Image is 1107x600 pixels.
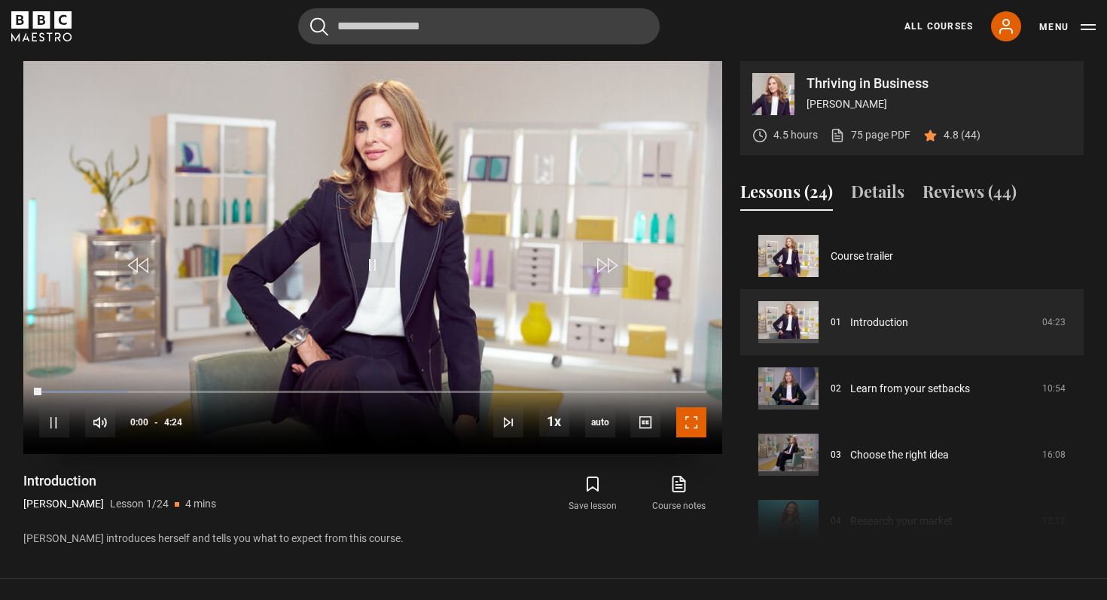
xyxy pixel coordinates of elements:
input: Search [298,8,660,44]
button: Pause [39,407,69,437]
svg: BBC Maestro [11,11,72,41]
video-js: Video Player [23,61,722,454]
a: Choose the right idea [850,447,949,463]
div: Current quality: 720p [585,407,615,437]
p: 4.5 hours [773,127,818,143]
p: 4 mins [185,496,216,512]
a: All Courses [904,20,973,33]
a: 75 page PDF [830,127,910,143]
button: Mute [85,407,115,437]
button: Reviews (44) [922,179,1017,211]
button: Playback Rate [539,407,569,437]
a: Course notes [636,472,722,516]
div: Progress Bar [39,391,706,394]
button: Fullscreen [676,407,706,437]
button: Details [851,179,904,211]
a: Introduction [850,315,908,330]
span: 4:24 [164,409,182,436]
p: 4.8 (44) [944,127,980,143]
p: Thriving in Business [807,77,1072,90]
span: 0:00 [130,409,148,436]
button: Lessons (24) [740,179,833,211]
h1: Introduction [23,472,216,490]
button: Next Lesson [493,407,523,437]
p: [PERSON_NAME] [807,96,1072,112]
button: Captions [630,407,660,437]
p: [PERSON_NAME] [23,496,104,512]
button: Toggle navigation [1039,20,1096,35]
p: [PERSON_NAME] introduces herself and tells you what to expect from this course. [23,531,722,547]
a: Course trailer [831,248,893,264]
span: auto [585,407,615,437]
p: Lesson 1/24 [110,496,169,512]
a: Learn from your setbacks [850,381,970,397]
button: Save lesson [550,472,636,516]
span: - [154,417,158,428]
button: Submit the search query [310,17,328,36]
